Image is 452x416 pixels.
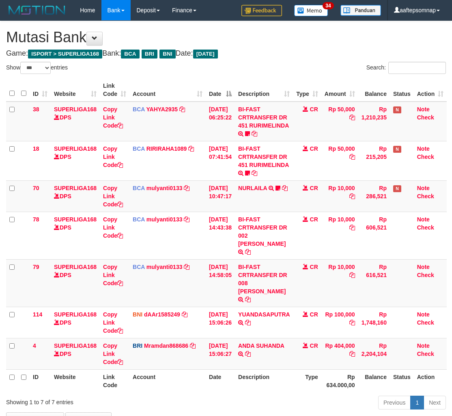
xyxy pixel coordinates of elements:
[206,338,235,369] td: [DATE] 15:06:27
[30,78,51,102] th: ID: activate to sort column ascending
[238,342,284,349] a: ANDA SUHANDA
[146,185,183,191] a: mulyanti0133
[54,264,97,270] a: SUPERLIGA168
[235,259,293,307] td: BI-FAST CRTRANSFER DR 008 [PERSON_NAME]
[33,216,39,223] span: 78
[241,5,282,16] img: Feedback.jpg
[133,145,145,152] span: BCA
[417,351,434,357] a: Check
[103,145,123,168] a: Copy Link Code
[121,50,139,58] span: BCA
[129,78,206,102] th: Account: activate to sort column ascending
[310,342,318,349] span: CR
[51,78,100,102] th: Website: activate to sort column ascending
[129,369,206,392] th: Account
[378,396,411,409] a: Previous
[245,296,251,303] a: Copy BI-FAST CRTRANSFER DR 008 MUFADHAL ANIKS to clipboard
[51,259,100,307] td: DPS
[51,102,100,141] td: DPS
[54,311,97,318] a: SUPERLIGA168
[388,62,446,74] input: Search:
[238,311,290,318] a: YUANDASAPUTRA
[184,216,189,223] a: Copy mulyanti0133 to clipboard
[321,141,358,180] td: Rp 50,000
[310,264,318,270] span: CR
[390,78,414,102] th: Status
[103,311,123,334] a: Copy Link Code
[358,369,390,392] th: Balance
[349,224,355,231] a: Copy Rp 10,000 to clipboard
[310,185,318,191] span: CR
[33,264,39,270] span: 79
[144,311,180,318] a: dAAr1585249
[103,106,123,129] a: Copy Link Code
[100,369,129,392] th: Link Code
[417,264,430,270] a: Note
[358,102,390,141] td: Rp 1,210,235
[321,259,358,307] td: Rp 10,000
[310,216,318,223] span: CR
[393,146,401,153] span: Has Note
[54,342,97,349] a: SUPERLIGA168
[349,193,355,199] a: Copy Rp 10,000 to clipboard
[184,185,189,191] a: Copy mulyanti0133 to clipboard
[293,78,321,102] th: Type: activate to sort column ascending
[28,50,102,58] span: ISPORT > SUPERLIGA168
[184,264,189,270] a: Copy mulyanti0133 to clipboard
[358,307,390,338] td: Rp 1,748,160
[410,396,424,409] a: 1
[6,29,446,45] h1: Mutasi Bank
[349,351,355,357] a: Copy Rp 404,000 to clipboard
[51,369,100,392] th: Website
[133,342,142,349] span: BRI
[51,307,100,338] td: DPS
[103,216,123,239] a: Copy Link Code
[323,2,334,9] span: 34
[33,342,36,349] span: 4
[206,102,235,141] td: [DATE] 06:25:22
[417,216,430,223] a: Note
[349,114,355,121] a: Copy Rp 50,000 to clipboard
[294,5,328,16] img: Button%20Memo.svg
[146,264,183,270] a: mulyanti0133
[349,272,355,278] a: Copy Rp 10,000 to clipboard
[235,212,293,259] td: BI-FAST CRTRANSFER DR 002 [PERSON_NAME]
[142,50,157,58] span: BRI
[414,369,447,392] th: Action
[33,106,39,113] span: 38
[179,106,185,113] a: Copy YAHYA2935 to clipboard
[33,185,39,191] span: 70
[144,342,188,349] a: Mramdan868686
[33,145,39,152] span: 18
[235,102,293,141] td: BI-FAST CRTRANSFER DR 451 RURIMELINDA
[20,62,51,74] select: Showentries
[51,180,100,212] td: DPS
[393,185,401,192] span: Has Note
[133,185,145,191] span: BCA
[103,264,123,286] a: Copy Link Code
[340,5,381,16] img: panduan.png
[146,106,178,113] a: YAHYA2935
[133,264,145,270] span: BCA
[349,319,355,326] a: Copy Rp 100,000 to clipboard
[417,154,434,160] a: Check
[417,185,430,191] a: Note
[310,311,318,318] span: CR
[321,307,358,338] td: Rp 100,000
[133,311,142,318] span: BNI
[103,185,123,208] a: Copy Link Code
[182,311,187,318] a: Copy dAAr1585249 to clipboard
[146,216,183,223] a: mulyanti0133
[358,141,390,180] td: Rp 215,205
[33,311,42,318] span: 114
[321,78,358,102] th: Amount: activate to sort column ascending
[206,180,235,212] td: [DATE] 10:47:17
[358,180,390,212] td: Rp 286,521
[6,62,68,74] label: Show entries
[190,342,196,349] a: Copy Mramdan868686 to clipboard
[235,369,293,392] th: Description
[146,145,187,152] a: RIRIRAHA1089
[417,224,434,231] a: Check
[252,130,257,137] a: Copy BI-FAST CRTRANSFER DR 451 RURIMELINDA to clipboard
[54,145,97,152] a: SUPERLIGA168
